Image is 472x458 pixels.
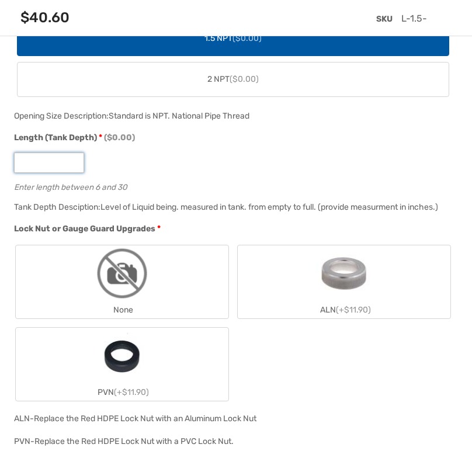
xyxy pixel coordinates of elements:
[16,245,228,318] label: None
[238,245,450,318] label: ALN
[109,111,249,121] div: Standard is NPT. National Pipe Thread
[14,414,34,424] span: ALN-
[14,202,100,212] span: Tank Depth Desciption:
[16,328,228,401] label: PVN
[16,301,228,318] div: None
[114,387,149,397] span: (+$11.90)
[14,111,109,121] span: Opening Size Description:
[14,436,34,446] span: PVN-
[99,131,102,144] abbr: required
[238,301,450,318] div: ALN
[34,414,256,424] div: Replace the Red HDPE Lock Nut with an Aluminum Lock Nut
[207,73,259,85] span: 2 NPT
[14,224,155,234] span: Lock Nut or Gauge Guard Upgrades
[157,223,161,235] abbr: required
[401,13,427,24] span: L-1.5-
[376,14,393,24] span: SKU
[16,384,228,401] div: PVN
[100,202,438,212] div: Level of Liquid being. measured in tank. from empty to full. (provide measurment in inches.)
[104,133,135,143] span: ($0.00)
[14,180,452,191] div: Enter length between 6 and 30
[34,436,234,446] div: Replace the Red HDPE Lock Nut with a PVC Lock Nut.
[14,133,97,143] span: Length (Tank Depth)
[336,305,371,315] span: (+$11.90)
[230,74,259,84] span: ($0.00)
